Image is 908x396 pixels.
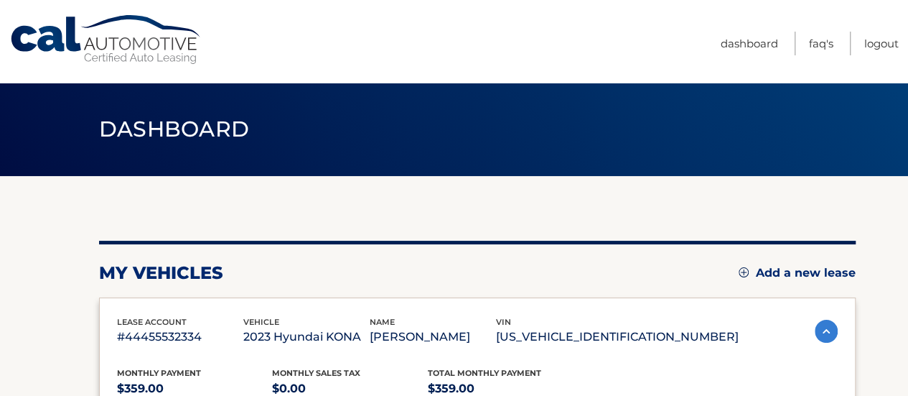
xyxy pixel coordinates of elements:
a: Dashboard [721,32,778,55]
a: Logout [864,32,899,55]
span: Dashboard [99,116,250,142]
a: Cal Automotive [9,14,203,65]
span: vin [496,317,511,327]
h2: my vehicles [99,262,223,284]
span: Total Monthly Payment [428,368,541,378]
span: vehicle [243,317,279,327]
p: [PERSON_NAME] [370,327,496,347]
img: accordion-active.svg [815,320,838,343]
p: [US_VEHICLE_IDENTIFICATION_NUMBER] [496,327,739,347]
span: name [370,317,395,327]
img: add.svg [739,267,749,277]
p: 2023 Hyundai KONA [243,327,370,347]
p: #44455532334 [117,327,243,347]
a: FAQ's [809,32,833,55]
a: Add a new lease [739,266,856,280]
span: lease account [117,317,187,327]
span: Monthly Payment [117,368,201,378]
span: Monthly sales Tax [272,368,360,378]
